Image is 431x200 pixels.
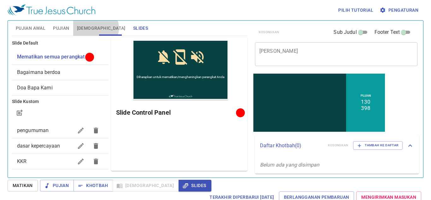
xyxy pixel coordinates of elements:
span: [object Object] [17,69,60,75]
span: Matikan [13,182,33,190]
button: Matikan [8,180,38,191]
span: Khotbah [79,182,108,190]
span: pengumuman [17,127,49,133]
div: Daftar Khotbah(0)KosongkanTambah ke Daftar [255,135,419,156]
p: Daftar Khotbah ( 0 ) [260,142,323,149]
h6: Slide Control Panel [116,107,238,118]
span: [object Object] [17,85,53,91]
div: dasar kepercayaan [12,138,109,154]
button: Tambah ke Daftar [353,141,403,149]
span: [DEMOGRAPHIC_DATA] [77,24,126,32]
i: Belum ada yang disimpan [260,162,319,168]
span: Pujian [45,182,69,190]
div: Doa Bapa Kami [12,80,109,95]
img: True Jesus Church [36,55,59,58]
span: Footer Text [375,28,400,36]
button: Pujian [40,180,74,191]
div: pengumuman [12,123,109,138]
button: Slides [179,180,211,191]
span: Pengaturan [381,6,418,14]
span: Pujian [53,24,69,32]
span: Tambah ke Daftar [357,142,399,148]
h6: Slide Default [12,40,109,47]
iframe: from-child [252,73,386,133]
span: [object Object] [17,54,85,60]
span: Sub Judul [334,28,357,36]
span: Slides [184,182,206,190]
button: Khotbah [74,180,113,191]
button: Pilih tutorial [336,4,376,16]
div: KKR [12,154,109,169]
span: dasar kepercayaan [17,143,60,149]
div: Mematikan semua perangkat [12,49,109,64]
span: Diharapkan untuk mematikan/mengheningkan perangkat Anda [4,35,92,39]
img: True Jesus Church [8,4,95,16]
div: Bagaimana berdoa [12,65,109,80]
span: Slides [133,24,148,32]
div: MENYALA API [DEMOGRAPHIC_DATA] [12,169,109,192]
h6: Slide Kustom [12,98,109,105]
span: Pujian Awal [16,24,45,32]
span: KKR [17,158,27,164]
button: Pengaturan [378,4,421,16]
span: Pilih tutorial [338,6,373,14]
